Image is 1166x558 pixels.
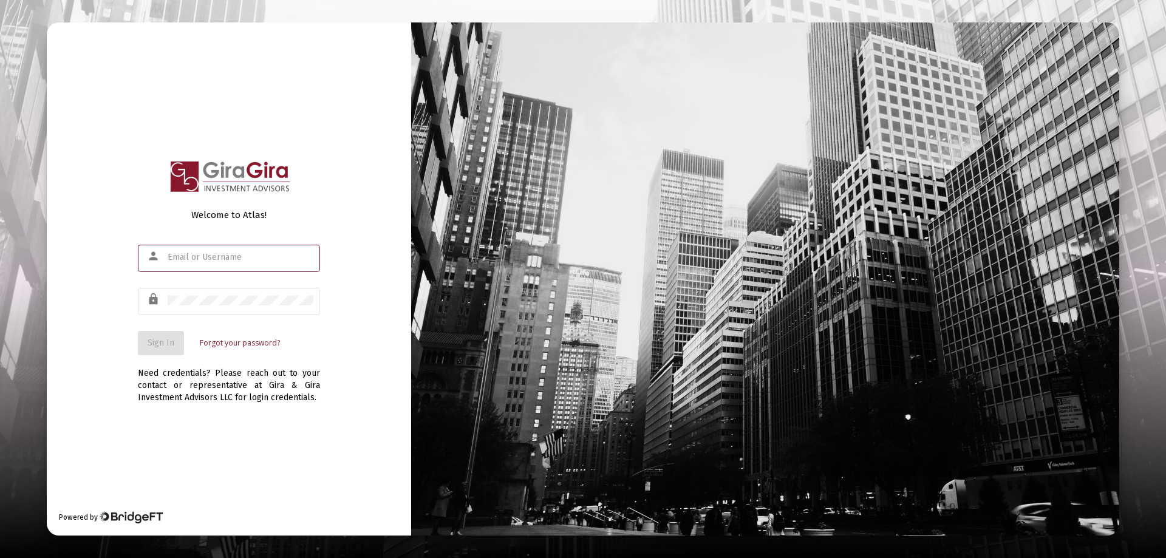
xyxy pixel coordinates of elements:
[99,511,163,523] img: Bridge Financial Technology Logo
[138,209,320,221] div: Welcome to Atlas!
[200,337,280,349] a: Forgot your password?
[148,338,174,348] span: Sign In
[59,511,163,523] div: Powered by
[138,331,184,355] button: Sign In
[138,355,320,404] div: Need credentials? Please reach out to your contact or representative at Gira & Gira Investment Ad...
[147,292,162,307] mat-icon: lock
[162,154,296,200] img: Logo
[147,249,162,264] mat-icon: person
[168,253,313,262] input: Email or Username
